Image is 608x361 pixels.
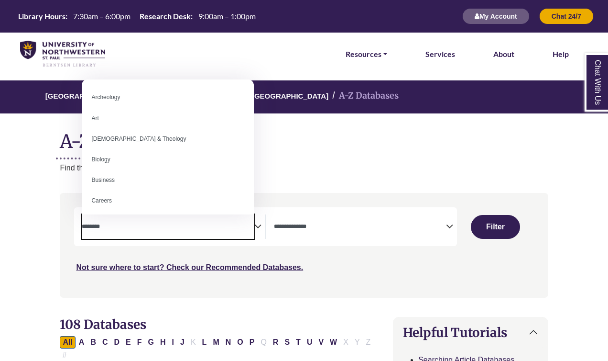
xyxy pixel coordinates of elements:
button: Filter Results E [123,336,134,349]
a: My Account [462,12,530,20]
a: [PERSON_NAME][GEOGRAPHIC_DATA] [192,90,328,100]
button: Filter Results T [293,336,304,349]
span: 7:30am – 6:00pm [73,11,130,21]
li: Biology [82,149,254,170]
button: Filter Results W [327,336,340,349]
button: Filter Results P [247,336,258,349]
div: Alpha-list to filter by first letter of database name [60,338,374,359]
span: 108 Databases [60,316,146,332]
h1: A-Z Databases [60,123,548,152]
button: Filter Results B [87,336,99,349]
li: Business [82,170,254,191]
li: [DEMOGRAPHIC_DATA] & Theology [82,129,254,149]
span: 9:00am – 1:00pm [198,11,256,21]
button: Filter Results N [223,336,234,349]
button: Filter Results O [234,336,246,349]
button: Filter Results R [270,336,282,349]
button: Filter Results U [304,336,315,349]
th: Library Hours: [14,11,68,21]
nav: breadcrumb [60,80,548,113]
button: Filter Results C [99,336,111,349]
button: Filter Results A [76,336,87,349]
a: Services [425,48,455,60]
textarea: Search [82,224,254,231]
a: [GEOGRAPHIC_DATA][PERSON_NAME] [45,90,182,100]
table: Hours Today [14,11,260,20]
button: Filter Results L [199,336,210,349]
th: Research Desk: [136,11,193,21]
button: Filter Results G [145,336,157,349]
li: Careers [82,191,254,211]
button: Filter Results D [111,336,123,349]
button: Filter Results M [210,336,222,349]
nav: Search filters [60,193,548,297]
button: Filter Results H [157,336,169,349]
button: Submit for Search Results [471,215,520,239]
li: Art [82,108,254,129]
a: Hours Today [14,11,260,22]
button: Filter Results J [177,336,187,349]
a: Chat 24/7 [539,12,594,20]
textarea: Search [274,224,446,231]
a: About [493,48,514,60]
button: Filter Results S [282,336,293,349]
img: library_home [20,41,105,68]
button: All [60,336,75,349]
button: Filter Results V [315,336,326,349]
a: Help [553,48,569,60]
a: Resources [346,48,387,60]
p: Find the best library databases for your research. [60,162,548,174]
button: Filter Results I [169,336,177,349]
button: My Account [462,8,530,24]
button: Helpful Tutorials [393,317,547,348]
button: Chat 24/7 [539,8,594,24]
button: Filter Results F [134,336,145,349]
li: A-Z Databases [328,89,399,103]
a: Not sure where to start? Check our Recommended Databases. [76,263,303,271]
li: Archeology [82,87,254,108]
